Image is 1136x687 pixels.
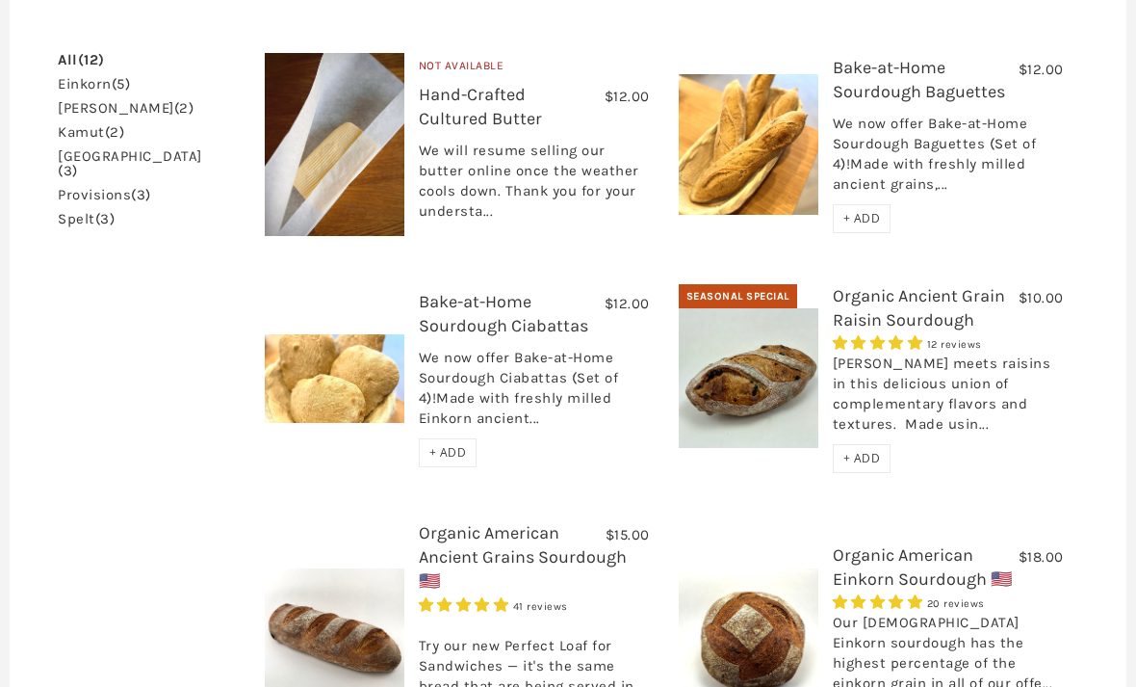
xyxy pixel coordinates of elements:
a: kamut(2) [58,125,124,140]
img: Organic Ancient Grain Raisin Sourdough [679,308,818,448]
span: 20 reviews [927,597,985,610]
span: (2) [174,99,194,117]
a: Organic Ancient Grain Raisin Sourdough [833,285,1005,330]
span: $12.00 [605,295,650,312]
span: $15.00 [606,526,650,543]
span: (3) [58,162,78,179]
span: 5.00 stars [833,334,927,352]
span: $12.00 [1019,61,1064,78]
span: 4.93 stars [419,596,513,614]
span: (2) [105,123,125,141]
a: All(12) [58,53,105,67]
span: 12 reviews [927,338,982,351]
a: provisions(3) [58,188,151,202]
span: $12.00 [605,88,650,105]
a: [PERSON_NAME](2) [58,101,194,116]
a: Organic American Einkorn Sourdough 🇺🇸 [833,544,1012,590]
a: spelt(3) [58,212,115,226]
div: [PERSON_NAME] meets raisins in this delicious union of complementary flavors and textures. Made u... [833,354,1064,444]
div: We will resume selling our butter online once the weather cools down. Thank you for your understa... [419,141,650,231]
div: + ADD [833,444,891,473]
a: Bake-at-Home Sourdough Baguettes [833,57,1005,102]
span: + ADD [843,450,881,466]
div: + ADD [419,438,478,467]
img: Bake-at-Home Sourdough Baguettes [679,74,818,215]
div: Seasonal Special [679,284,797,309]
span: (5) [112,75,131,92]
span: (3) [95,210,116,227]
div: + ADD [833,204,891,233]
span: (12) [78,51,105,68]
div: Not Available [419,57,650,83]
a: Hand-Crafted Cultured Butter [419,84,542,129]
div: We now offer Bake-at-Home Sourdough Ciabattas (Set of 4)!Made with freshly milled Einkorn ancient... [419,348,650,438]
span: 4.95 stars [833,594,927,611]
a: einkorn(5) [58,77,130,92]
a: Organic American Ancient Grains Sourdough 🇺🇸 [419,522,627,592]
img: Bake-at-Home Sourdough Ciabattas [265,334,404,423]
img: Hand-Crafted Cultured Butter [265,53,404,236]
a: Bake-at-Home Sourdough Ciabattas [419,291,588,336]
span: $10.00 [1019,289,1064,306]
a: [GEOGRAPHIC_DATA](3) [58,149,202,178]
span: + ADD [843,210,881,226]
span: (3) [131,186,151,203]
span: 41 reviews [513,600,568,613]
span: + ADD [429,444,467,461]
div: We now offer Bake-at-Home Sourdough Baguettes (Set of 4)!Made with freshly milled ancient grains,... [833,114,1064,204]
span: $18.00 [1019,548,1064,566]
